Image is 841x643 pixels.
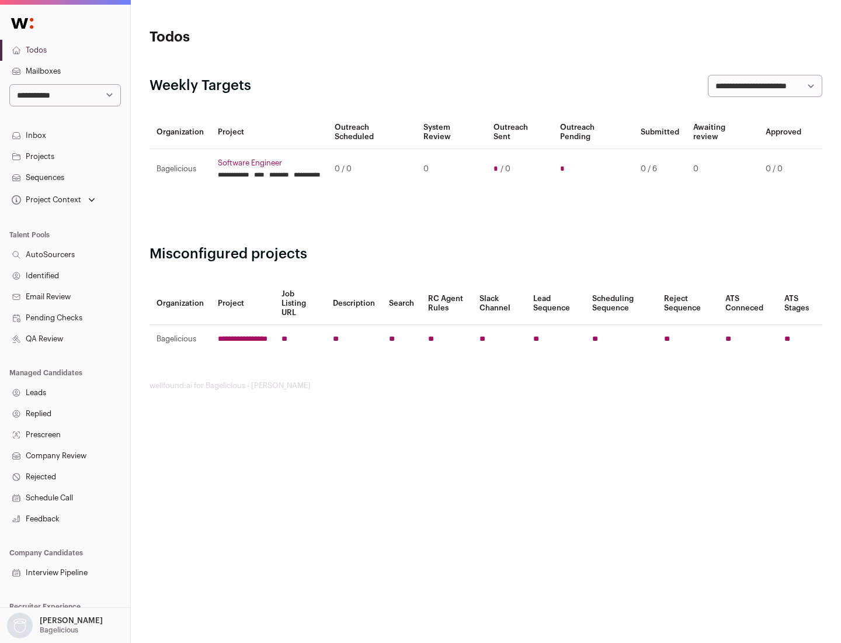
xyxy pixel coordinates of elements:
th: Outreach Pending [553,116,633,149]
td: 0 [686,149,759,189]
th: Outreach Sent [486,116,554,149]
th: Outreach Scheduled [328,116,416,149]
button: Open dropdown [9,192,98,208]
footer: wellfound:ai for Bagelicious - [PERSON_NAME] [150,381,822,390]
th: Scheduling Sequence [585,282,657,325]
th: Search [382,282,421,325]
th: Approved [759,116,808,149]
th: Slack Channel [472,282,526,325]
th: System Review [416,116,486,149]
th: Lead Sequence [526,282,585,325]
th: Awaiting review [686,116,759,149]
th: Organization [150,116,211,149]
h1: Todos [150,28,374,47]
img: nopic.png [7,613,33,638]
th: Project [211,282,274,325]
span: / 0 [501,164,510,174]
td: 0 / 0 [759,149,808,189]
th: Job Listing URL [274,282,326,325]
button: Open dropdown [5,613,105,638]
a: Software Engineer [218,158,321,168]
th: ATS Stages [777,282,822,325]
div: Project Context [9,195,81,205]
th: Organization [150,282,211,325]
p: [PERSON_NAME] [40,616,103,625]
td: 0 / 6 [634,149,686,189]
p: Bagelicious [40,625,78,635]
th: RC Agent Rules [421,282,472,325]
h2: Weekly Targets [150,77,251,95]
th: Project [211,116,328,149]
th: Description [326,282,382,325]
h2: Misconfigured projects [150,245,822,264]
th: Submitted [634,116,686,149]
th: ATS Conneced [718,282,777,325]
td: 0 / 0 [328,149,416,189]
img: Wellfound [5,12,40,35]
th: Reject Sequence [657,282,719,325]
td: Bagelicious [150,325,211,354]
td: Bagelicious [150,149,211,189]
td: 0 [416,149,486,189]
